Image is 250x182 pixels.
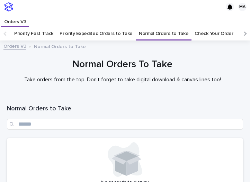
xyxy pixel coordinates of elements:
div: MA [238,3,247,11]
input: Search [7,119,243,130]
a: Check Your Order [195,27,233,40]
h1: Normal Orders To Take [7,58,238,71]
a: Priority Fast Track [14,27,53,40]
a: Orders V3 [1,14,29,26]
p: Orders V3 [4,14,26,25]
a: Orders V3 [3,42,26,50]
h1: Normal Orders to Take [7,105,243,113]
p: Normal Orders to Take [34,42,86,50]
img: stacker-logo-s-only.png [4,2,13,11]
p: Take orders from the top. Don't forget to take digital download & canvas lines too! [7,76,238,83]
a: Priority Expedited Orders to Take [60,27,133,40]
a: Normal Orders to Take [139,27,189,40]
